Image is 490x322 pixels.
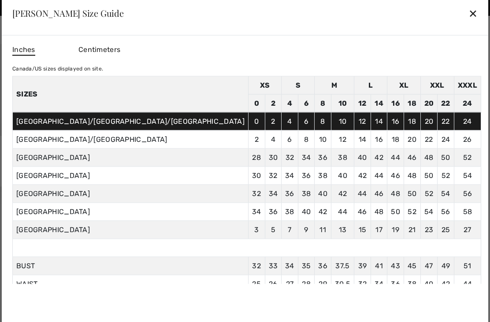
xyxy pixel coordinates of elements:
[265,221,282,239] td: 5
[331,148,354,167] td: 38
[404,203,420,221] td: 52
[420,94,438,112] td: 20
[265,148,282,167] td: 30
[315,185,331,203] td: 40
[315,112,331,130] td: 8
[20,6,38,14] span: Help
[454,76,481,94] td: XXXL
[269,261,278,270] span: 33
[331,112,354,130] td: 10
[12,76,248,112] th: Sizes
[354,185,371,203] td: 44
[248,94,265,112] td: 0
[265,167,282,185] td: 32
[335,279,350,288] span: 30.5
[438,185,454,203] td: 54
[12,64,481,72] div: Canada/US sizes displayed on site.
[319,279,327,288] span: 29
[282,221,298,239] td: 7
[420,185,438,203] td: 52
[315,76,354,94] td: M
[12,9,124,18] div: [PERSON_NAME] Size Guide
[12,257,248,275] td: BUST
[298,185,315,203] td: 38
[354,221,371,239] td: 15
[12,112,248,130] td: [GEOGRAPHIC_DATA]/[GEOGRAPHIC_DATA]/[GEOGRAPHIC_DATA]
[252,261,261,270] span: 32
[282,203,298,221] td: 38
[315,167,331,185] td: 38
[302,279,311,288] span: 28
[286,279,294,288] span: 27
[12,44,35,56] span: Inches
[302,261,311,270] span: 35
[387,112,404,130] td: 16
[298,112,315,130] td: 6
[298,148,315,167] td: 34
[420,148,438,167] td: 48
[12,185,248,203] td: [GEOGRAPHIC_DATA]
[282,94,298,112] td: 4
[454,185,481,203] td: 56
[331,221,354,239] td: 13
[298,203,315,221] td: 40
[420,112,438,130] td: 20
[464,261,471,270] span: 51
[468,4,478,22] div: ✕
[375,279,384,288] span: 34
[285,261,294,270] span: 34
[12,221,248,239] td: [GEOGRAPHIC_DATA]
[315,221,331,239] td: 11
[454,94,481,112] td: 24
[265,112,282,130] td: 2
[375,261,383,270] span: 41
[298,94,315,112] td: 6
[391,261,400,270] span: 43
[404,185,420,203] td: 50
[371,221,387,239] td: 17
[248,76,281,94] td: XS
[463,279,472,288] span: 44
[354,94,371,112] td: 12
[354,203,371,221] td: 46
[331,167,354,185] td: 40
[371,94,387,112] td: 14
[454,148,481,167] td: 52
[248,112,265,130] td: 0
[282,167,298,185] td: 34
[438,130,454,148] td: 24
[315,130,331,148] td: 10
[248,185,265,203] td: 32
[408,279,417,288] span: 38
[248,203,265,221] td: 34
[354,112,371,130] td: 12
[387,185,404,203] td: 48
[420,221,438,239] td: 23
[269,279,278,288] span: 26
[315,148,331,167] td: 36
[354,167,371,185] td: 42
[454,203,481,221] td: 58
[387,94,404,112] td: 16
[404,221,420,239] td: 21
[331,203,354,221] td: 44
[438,203,454,221] td: 56
[438,112,454,130] td: 22
[331,130,354,148] td: 12
[387,167,404,185] td: 46
[387,221,404,239] td: 19
[298,130,315,148] td: 8
[248,130,265,148] td: 2
[12,167,248,185] td: [GEOGRAPHIC_DATA]
[387,76,420,94] td: XL
[387,203,404,221] td: 50
[371,203,387,221] td: 48
[12,130,248,148] td: [GEOGRAPHIC_DATA]/[GEOGRAPHIC_DATA]
[454,130,481,148] td: 26
[358,279,367,288] span: 32
[387,130,404,148] td: 18
[404,167,420,185] td: 48
[424,279,434,288] span: 40
[78,45,120,53] span: Centimeters
[371,167,387,185] td: 44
